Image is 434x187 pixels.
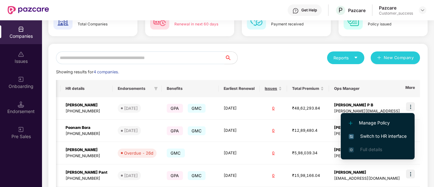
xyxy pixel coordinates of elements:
[60,80,113,97] th: HR details
[219,120,260,142] td: [DATE]
[162,80,219,97] th: Benefits
[287,80,329,97] th: Total Premium
[224,55,237,60] span: search
[271,21,315,27] div: Payment received
[66,170,108,176] div: [PERSON_NAME] Pant
[360,147,382,152] span: Full details
[219,80,260,97] th: Earliest Renewal
[400,80,420,97] th: More
[124,150,153,156] div: Overdue - 26d
[78,21,122,27] div: Total Companies
[420,8,425,13] img: svg+xml;base64,PHN2ZyBpZD0iRHJvcGRvd24tMzJ4MzIiIHhtbG5zPSJodHRwOi8vd3d3LnczLm9yZy8yMDAwL3N2ZyIgd2...
[260,80,287,97] th: Issues
[18,126,24,133] img: svg+xml;base64,PHN2ZyB3aWR0aD0iMjAiIGhlaWdodD0iMjAiIHZpZXdCb3g9IjAgMCAyMCAyMCIgZmlsbD0ibm9uZSIgeG...
[167,171,183,180] span: GPA
[18,76,24,83] img: svg+xml;base64,PHN2ZyB3aWR0aD0iMjAiIGhlaWdodD0iMjAiIHZpZXdCb3g9IjAgMCAyMCAyMCIgZmlsbD0ibm9uZSIgeG...
[174,21,218,27] div: Renewal in next 60 days
[292,150,324,156] div: ₹5,98,039.34
[167,149,185,157] span: GMC
[18,26,24,32] img: svg+xml;base64,PHN2ZyBpZD0iQ29tcGFuaWVzIiB4bWxucz0iaHR0cDovL3d3dy53My5vcmcvMjAwMC9zdmciIHdpZHRoPS...
[118,86,151,91] span: Endorsements
[167,126,183,135] span: GPA
[94,70,119,74] span: 4 companies.
[368,21,412,27] div: Policy issued
[66,147,108,153] div: [PERSON_NAME]
[224,51,238,64] button: search
[379,5,413,11] div: Pazcare
[188,171,206,180] span: GMC
[124,105,138,111] div: [DATE]
[66,108,108,114] div: [PHONE_NUMBER]
[384,55,414,61] span: New Company
[265,173,282,179] div: 0
[349,147,354,152] img: svg+xml;base64,PHN2ZyB4bWxucz0iaHR0cDovL3d3dy53My5vcmcvMjAwMC9zdmciIHdpZHRoPSIxNi4zNjMiIGhlaWdodD...
[265,105,282,111] div: 0
[18,101,24,108] img: svg+xml;base64,PHN2ZyB3aWR0aD0iMTQuNSIgaGVpZ2h0PSIxNC41IiB2aWV3Qm94PSIwIDAgMTYgMTYiIGZpbGw9Im5vbm...
[219,142,260,164] td: [DATE]
[333,55,358,61] div: Reports
[292,128,324,134] div: ₹12,89,480.4
[265,86,277,91] span: Issues
[265,128,282,134] div: 0
[154,87,158,90] span: filter
[56,70,119,74] span: Showing results for
[349,134,354,139] img: svg+xml;base64,PHN2ZyB4bWxucz0iaHR0cDovL3d3dy53My5vcmcvMjAwMC9zdmciIHdpZHRoPSIxNiIgaGVpZ2h0PSIxNi...
[349,119,407,126] span: Manage Policy
[219,97,260,120] td: [DATE]
[354,56,358,60] span: caret-down
[167,104,183,113] span: GPA
[339,6,343,14] span: P
[292,173,324,179] div: ₹15,98,166.04
[349,133,407,140] span: Switch to HR interface
[406,170,415,178] img: icon
[66,153,108,159] div: [PHONE_NUMBER]
[349,121,353,125] img: svg+xml;base64,PHN2ZyB4bWxucz0iaHR0cDovL3d3dy53My5vcmcvMjAwMC9zdmciIHdpZHRoPSIxMi4yMDEiIGhlaWdodD...
[301,8,317,13] div: Get Help
[265,150,282,156] div: 0
[188,104,206,113] span: GMC
[292,105,324,111] div: ₹48,62,293.84
[124,172,138,179] div: [DATE]
[371,51,420,64] button: plusNew Company
[292,8,299,14] img: svg+xml;base64,PHN2ZyBpZD0iSGVscC0zMngzMiIgeG1sbnM9Imh0dHA6Ly93d3cudzMub3JnLzIwMDAvc3ZnIiB3aWR0aD...
[66,131,108,137] div: [PHONE_NUMBER]
[379,11,413,16] div: Customer_success
[124,127,138,134] div: [DATE]
[66,102,108,108] div: [PERSON_NAME]
[18,51,24,57] img: svg+xml;base64,PHN2ZyBpZD0iSXNzdWVzX2Rpc2FibGVkIiB4bWxucz0iaHR0cDovL3d3dy53My5vcmcvMjAwMC9zdmciIH...
[8,6,49,14] img: New Pazcare Logo
[66,125,108,131] div: Poonam Bora
[188,126,206,135] span: GMC
[348,7,366,13] div: Pazcare
[66,176,108,182] div: [PHONE_NUMBER]
[219,164,260,187] td: [DATE]
[377,56,381,61] span: plus
[406,102,415,111] img: icon
[153,85,159,92] span: filter
[292,86,319,91] span: Total Premium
